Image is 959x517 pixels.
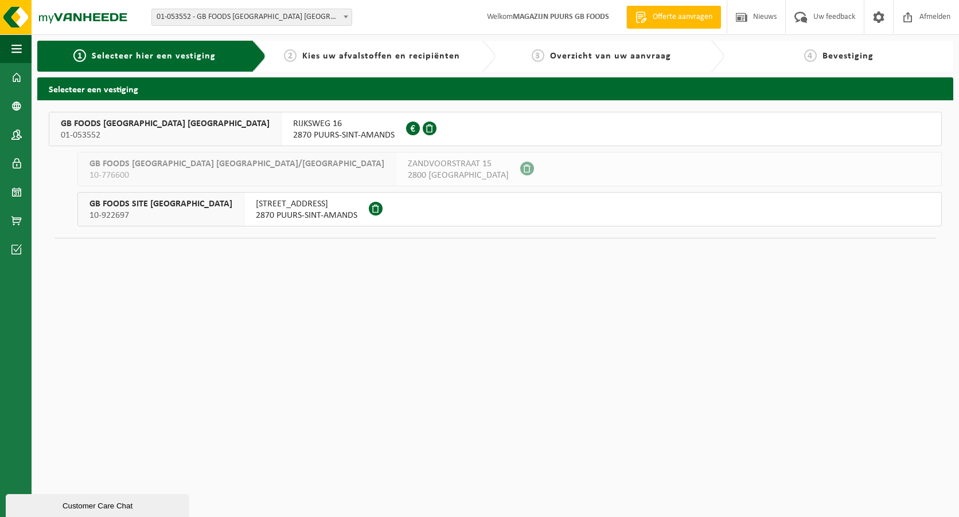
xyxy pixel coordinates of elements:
[256,198,357,210] span: [STREET_ADDRESS]
[89,158,384,170] span: GB FOODS [GEOGRAPHIC_DATA] [GEOGRAPHIC_DATA]/[GEOGRAPHIC_DATA]
[37,77,953,100] h2: Selecteer een vestiging
[293,130,395,141] span: 2870 PUURS-SINT-AMANDS
[61,118,270,130] span: GB FOODS [GEOGRAPHIC_DATA] [GEOGRAPHIC_DATA]
[256,210,357,221] span: 2870 PUURS-SINT-AMANDS
[61,130,270,141] span: 01-053552
[77,192,942,226] button: GB FOODS SITE [GEOGRAPHIC_DATA] 10-922697 [STREET_ADDRESS]2870 PUURS-SINT-AMANDS
[513,13,609,21] strong: MAGAZIJN PUURS GB FOODS
[284,49,297,62] span: 2
[302,52,460,61] span: Kies uw afvalstoffen en recipiënten
[408,170,509,181] span: 2800 [GEOGRAPHIC_DATA]
[650,11,715,23] span: Offerte aanvragen
[550,52,671,61] span: Overzicht van uw aanvraag
[49,112,942,146] button: GB FOODS [GEOGRAPHIC_DATA] [GEOGRAPHIC_DATA] 01-053552 RIJKSWEG 162870 PUURS-SINT-AMANDS
[6,492,192,517] iframe: chat widget
[89,170,384,181] span: 10-776600
[152,9,352,25] span: 01-053552 - GB FOODS BELGIUM NV - PUURS-SINT-AMANDS
[293,118,395,130] span: RIJKSWEG 16
[73,49,86,62] span: 1
[89,210,232,221] span: 10-922697
[822,52,874,61] span: Bevestiging
[532,49,544,62] span: 3
[626,6,721,29] a: Offerte aanvragen
[92,52,216,61] span: Selecteer hier een vestiging
[151,9,352,26] span: 01-053552 - GB FOODS BELGIUM NV - PUURS-SINT-AMANDS
[89,198,232,210] span: GB FOODS SITE [GEOGRAPHIC_DATA]
[408,158,509,170] span: ZANDVOORSTRAAT 15
[804,49,817,62] span: 4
